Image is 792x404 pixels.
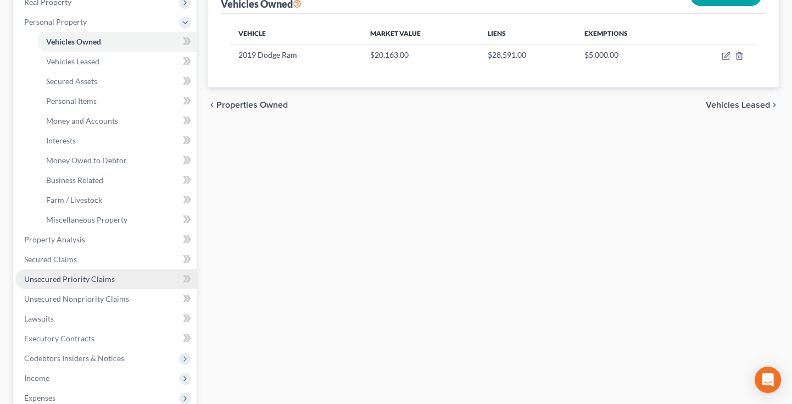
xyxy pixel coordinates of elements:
[361,45,479,65] td: $20,163.00
[576,23,681,45] th: Exemptions
[576,45,681,65] td: $5,000.00
[46,76,97,86] span: Secured Assets
[24,353,124,363] span: Codebtors Insiders & Notices
[37,111,197,131] a: Money and Accounts
[46,175,103,185] span: Business Related
[24,314,54,323] span: Lawsuits
[15,250,197,269] a: Secured Claims
[770,101,779,109] i: chevron_right
[230,23,361,45] th: Vehicle
[479,45,576,65] td: $28,591.00
[15,230,197,250] a: Property Analysis
[208,101,288,109] button: chevron_left Properties Owned
[24,17,87,26] span: Personal Property
[15,289,197,309] a: Unsecured Nonpriority Claims
[37,170,197,190] a: Business Related
[24,274,115,284] span: Unsecured Priority Claims
[706,101,779,109] button: Vehicles Leased chevron_right
[46,116,118,125] span: Money and Accounts
[24,373,49,383] span: Income
[479,23,576,45] th: Liens
[37,190,197,210] a: Farm / Livestock
[46,37,101,46] span: Vehicles Owned
[230,45,361,65] td: 2019 Dodge Ram
[208,101,216,109] i: chevron_left
[37,52,197,71] a: Vehicles Leased
[46,156,127,165] span: Money Owed to Debtor
[24,334,94,343] span: Executory Contracts
[15,309,197,329] a: Lawsuits
[46,136,76,145] span: Interests
[46,215,127,224] span: Miscellaneous Property
[24,254,77,264] span: Secured Claims
[15,269,197,289] a: Unsecured Priority Claims
[37,131,197,151] a: Interests
[216,101,288,109] span: Properties Owned
[37,210,197,230] a: Miscellaneous Property
[46,57,99,66] span: Vehicles Leased
[361,23,479,45] th: Market Value
[46,195,102,204] span: Farm / Livestock
[706,101,770,109] span: Vehicles Leased
[24,235,85,244] span: Property Analysis
[37,32,197,52] a: Vehicles Owned
[24,294,129,303] span: Unsecured Nonpriority Claims
[46,96,97,106] span: Personal Items
[24,393,55,402] span: Expenses
[15,329,197,348] a: Executory Contracts
[37,151,197,170] a: Money Owed to Debtor
[37,91,197,111] a: Personal Items
[37,71,197,91] a: Secured Assets
[755,367,781,393] div: Open Intercom Messenger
